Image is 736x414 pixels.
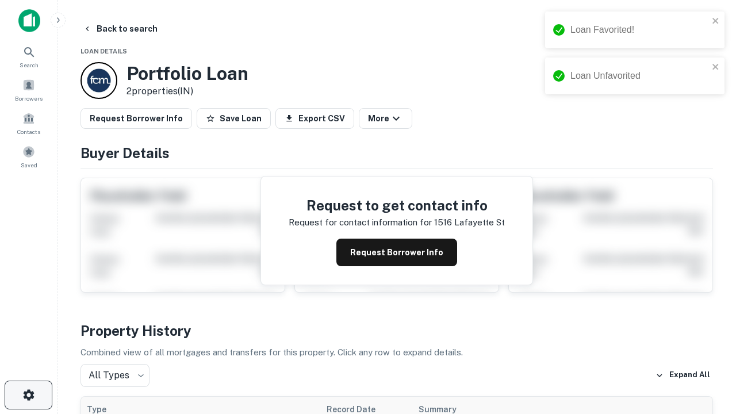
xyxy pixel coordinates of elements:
button: Expand All [653,367,713,384]
button: Request Borrower Info [336,239,457,266]
button: Back to search [78,18,162,39]
div: All Types [80,364,149,387]
h4: Property History [80,320,713,341]
a: Borrowers [3,74,54,105]
img: capitalize-icon.png [18,9,40,32]
button: Save Loan [197,108,271,129]
p: Request for contact information for [289,216,432,229]
span: Loan Details [80,48,127,55]
p: Combined view of all mortgages and transfers for this property. Click any row to expand details. [80,346,713,359]
div: Loan Unfavorited [570,69,708,83]
h3: Portfolio Loan [126,63,248,85]
iframe: Chat Widget [678,322,736,377]
p: 1516 lafayette st [434,216,505,229]
div: Loan Favorited! [570,23,708,37]
button: close [712,16,720,27]
h4: Buyer Details [80,143,713,163]
span: Borrowers [15,94,43,103]
span: Contacts [17,127,40,136]
button: More [359,108,412,129]
a: Saved [3,141,54,172]
span: Saved [21,160,37,170]
button: Export CSV [275,108,354,129]
a: Contacts [3,108,54,139]
p: 2 properties (IN) [126,85,248,98]
button: close [712,62,720,73]
span: Search [20,60,39,70]
h4: Request to get contact info [289,195,505,216]
button: Request Borrower Info [80,108,192,129]
a: Search [3,41,54,72]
